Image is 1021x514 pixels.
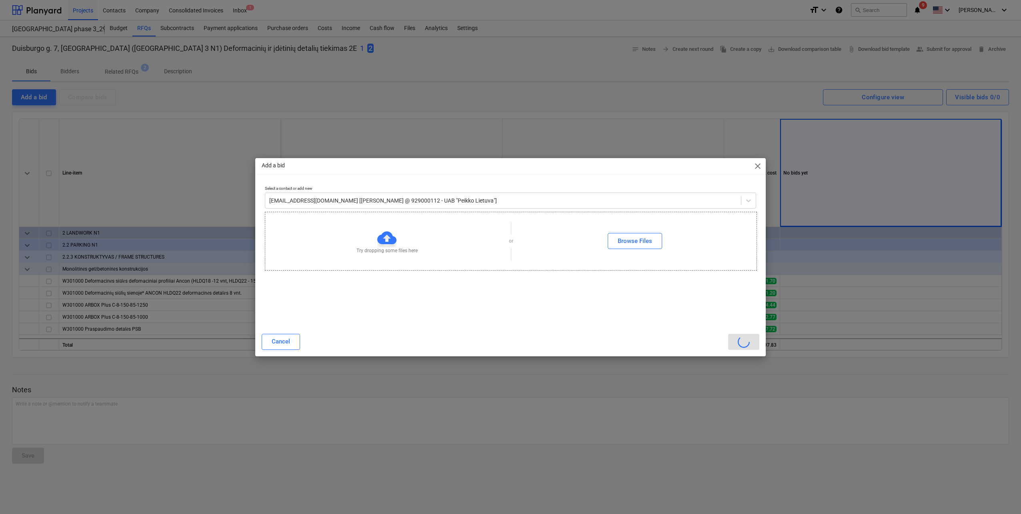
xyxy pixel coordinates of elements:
iframe: Chat Widget [981,476,1021,514]
p: Try dropping some files here [356,247,418,254]
button: Browse Files [608,233,662,249]
button: Cancel [262,334,300,350]
span: close [753,161,763,171]
p: Select a contact or add new [265,186,756,193]
p: or [509,238,513,245]
p: Add a bid [262,161,285,170]
div: Try dropping some files hereorBrowse Files [265,212,757,271]
div: Browse Files [618,236,652,246]
div: Cancel [272,336,290,347]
